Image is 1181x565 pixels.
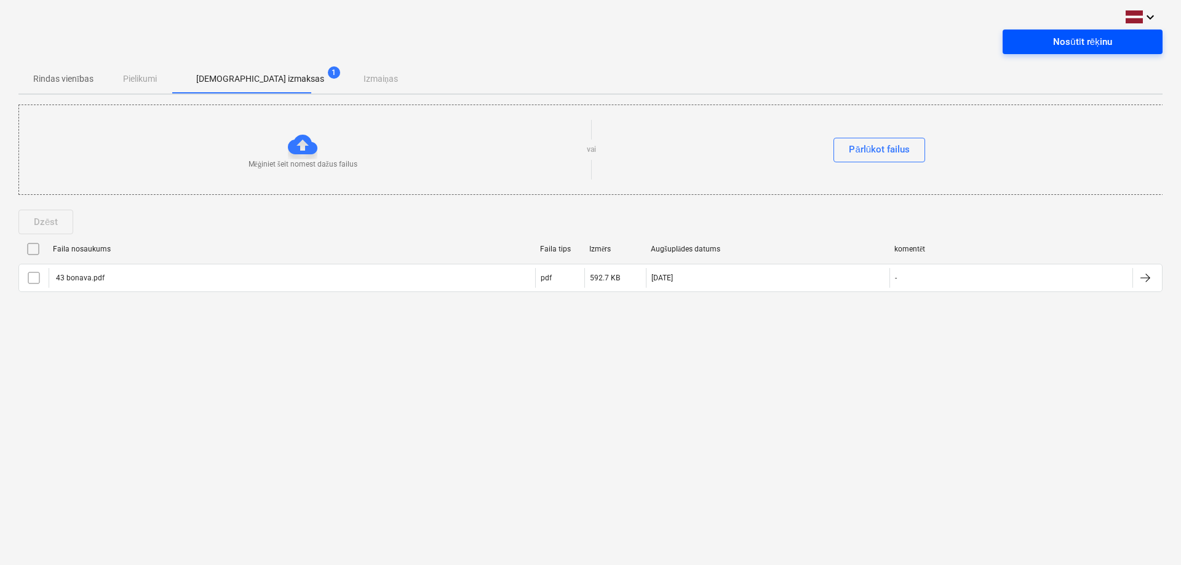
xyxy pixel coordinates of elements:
[1003,30,1163,54] button: Nosūtīt rēķinu
[249,159,357,170] p: Mēģiniet šeit nomest dažus failus
[589,245,641,254] div: Izmērs
[18,105,1164,195] div: Mēģiniet šeit nomest dažus failusvaiPārlūkot failus
[540,245,579,253] div: Faila tips
[328,66,340,79] span: 1
[541,274,552,282] div: pdf
[1053,34,1111,50] div: Nosūtīt rēķinu
[590,274,620,282] div: 592.7 KB
[1143,10,1158,25] i: keyboard_arrow_down
[196,73,324,85] p: [DEMOGRAPHIC_DATA] izmaksas
[833,138,925,162] button: Pārlūkot failus
[33,73,93,85] p: Rindas vienības
[849,141,910,157] div: Pārlūkot failus
[895,274,897,282] div: -
[53,245,530,253] div: Faila nosaukums
[651,245,885,254] div: Augšuplādes datums
[54,274,105,282] div: 43 bonava.pdf
[587,144,596,155] p: vai
[651,274,673,282] div: [DATE]
[894,245,1128,254] div: komentēt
